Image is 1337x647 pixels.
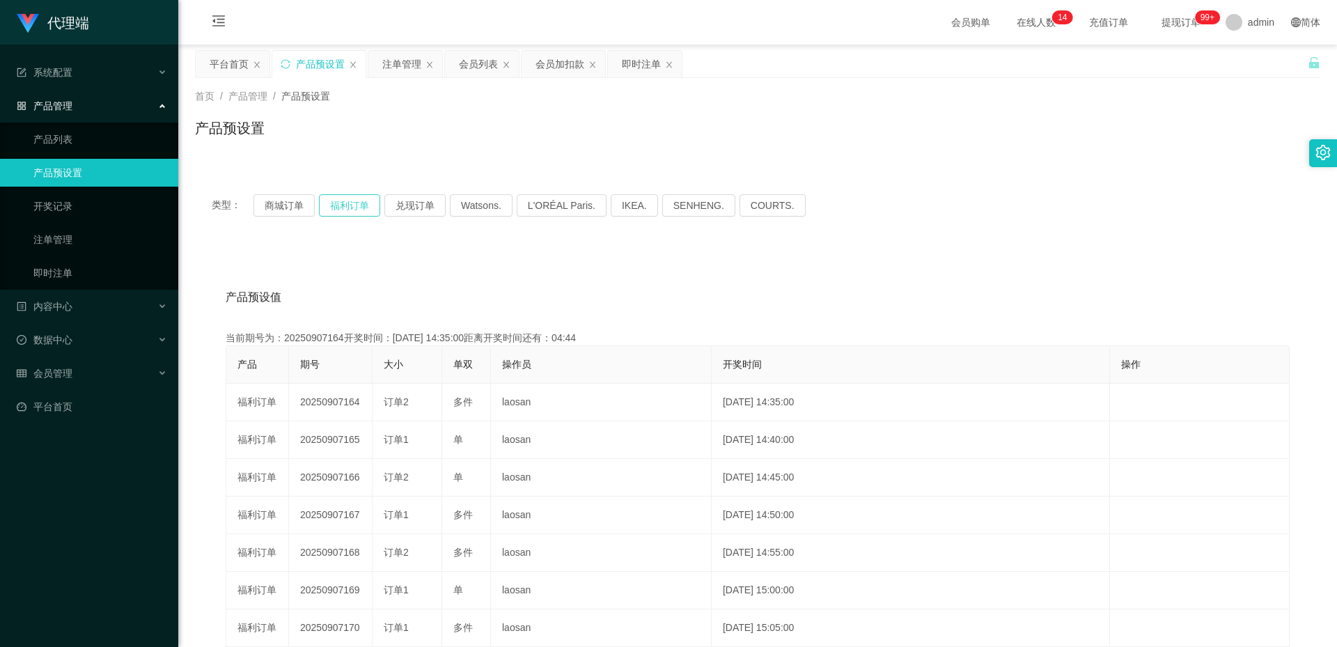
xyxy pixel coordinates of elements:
i: 图标: global [1291,17,1301,27]
i: 图标: profile [17,302,26,311]
span: 充值订单 [1082,17,1135,27]
a: 开奖记录 [33,192,167,220]
span: / [220,91,223,102]
td: 20250907167 [289,497,373,534]
span: 数据中心 [17,334,72,345]
td: 20250907168 [289,534,373,572]
div: 注单管理 [382,51,421,77]
button: L'ORÉAL Paris. [517,194,607,217]
span: 产品管理 [17,100,72,111]
td: [DATE] 15:00:00 [712,572,1110,609]
i: 图标: unlock [1308,56,1320,69]
i: 图标: close [588,61,597,69]
span: 多件 [453,622,473,633]
i: 图标: appstore-o [17,101,26,111]
div: 会员列表 [459,51,498,77]
button: 福利订单 [319,194,380,217]
div: 当前期号为：20250907164开奖时间：[DATE] 14:35:00距离开奖时间还有：04:44 [226,331,1290,345]
i: 图标: close [502,61,510,69]
span: 单双 [453,359,473,370]
td: 20250907166 [289,459,373,497]
i: 图标: menu-fold [195,1,242,45]
i: 图标: close [425,61,434,69]
a: 代理端 [17,17,89,28]
a: 即时注单 [33,259,167,287]
h1: 产品预设置 [195,118,265,139]
td: 20250907169 [289,572,373,609]
td: laosan [491,572,712,609]
img: logo.9652507e.png [17,14,39,33]
span: / [273,91,276,102]
span: 订单1 [384,584,409,595]
td: [DATE] 14:50:00 [712,497,1110,534]
span: 产品预设置 [281,91,330,102]
i: 图标: table [17,368,26,378]
p: 1 [1058,10,1063,24]
a: 产品预设置 [33,159,167,187]
button: 兑现订单 [384,194,446,217]
span: 期号 [300,359,320,370]
td: 20250907164 [289,384,373,421]
div: 即时注单 [622,51,661,77]
span: 多件 [453,396,473,407]
span: 会员管理 [17,368,72,379]
p: 4 [1063,10,1068,24]
i: 图标: form [17,68,26,77]
td: laosan [491,459,712,497]
td: 20250907170 [289,609,373,647]
i: 图标: close [665,61,673,69]
td: 福利订单 [226,534,289,572]
span: 单 [453,434,463,445]
td: laosan [491,534,712,572]
span: 操作员 [502,359,531,370]
span: 开奖时间 [723,359,762,370]
span: 首页 [195,91,214,102]
span: 产品 [237,359,257,370]
sup: 14 [1052,10,1072,24]
td: [DATE] 14:35:00 [712,384,1110,421]
sup: 1109 [1195,10,1220,24]
td: 20250907165 [289,421,373,459]
button: 商城订单 [253,194,315,217]
span: 多件 [453,547,473,558]
span: 多件 [453,509,473,520]
td: [DATE] 15:05:00 [712,609,1110,647]
a: 产品列表 [33,125,167,153]
i: 图标: setting [1315,145,1331,160]
div: 产品预设置 [296,51,345,77]
h1: 代理端 [47,1,89,45]
span: 订单2 [384,396,409,407]
i: 图标: sync [281,59,290,69]
div: 会员加扣款 [535,51,584,77]
span: 内容中心 [17,301,72,312]
span: 单 [453,584,463,595]
span: 单 [453,471,463,483]
span: 订单1 [384,509,409,520]
span: 产品预设值 [226,289,281,306]
i: 图标: check-circle-o [17,335,26,345]
td: [DATE] 14:55:00 [712,534,1110,572]
td: [DATE] 14:45:00 [712,459,1110,497]
span: 订单2 [384,471,409,483]
button: Watsons. [450,194,513,217]
i: 图标: close [349,61,357,69]
a: 注单管理 [33,226,167,254]
span: 订单1 [384,622,409,633]
td: 福利订单 [226,384,289,421]
td: laosan [491,609,712,647]
button: IKEA. [611,194,658,217]
div: 平台首页 [210,51,249,77]
span: 提现订单 [1155,17,1207,27]
span: 操作 [1121,359,1141,370]
span: 在线人数 [1010,17,1063,27]
span: 系统配置 [17,67,72,78]
span: 订单1 [384,434,409,445]
td: [DATE] 14:40:00 [712,421,1110,459]
td: 福利订单 [226,459,289,497]
td: 福利订单 [226,572,289,609]
button: COURTS. [740,194,806,217]
i: 图标: close [253,61,261,69]
a: 图标: dashboard平台首页 [17,393,167,421]
button: SENHENG. [662,194,735,217]
td: laosan [491,497,712,534]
